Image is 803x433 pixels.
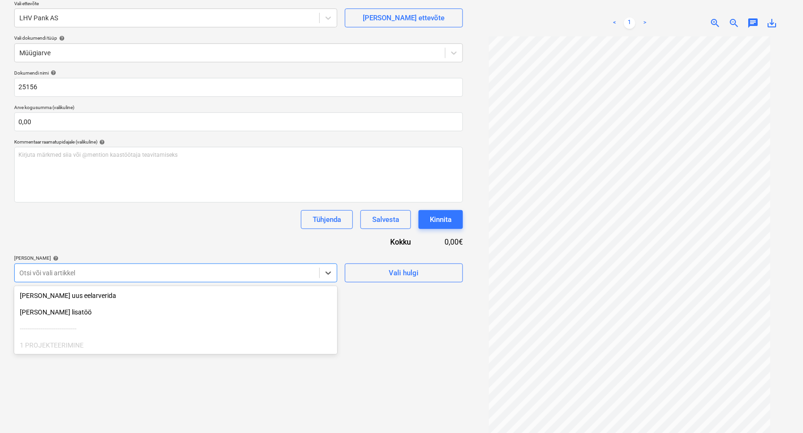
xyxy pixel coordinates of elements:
[51,255,59,261] span: help
[747,17,759,29] span: chat
[345,8,463,27] button: [PERSON_NAME] ettevõte
[419,210,463,229] button: Kinnita
[728,17,740,29] span: zoom_out
[766,17,777,29] span: save_alt
[14,70,463,76] div: Dokumendi nimi
[14,321,337,336] div: ------------------------------
[363,12,444,24] div: [PERSON_NAME] ettevõte
[14,255,337,261] div: [PERSON_NAME]
[430,213,452,226] div: Kinnita
[14,112,463,131] input: Arve kogusumma (valikuline)
[360,210,411,229] button: Salvesta
[14,338,337,353] div: 1 PROJEKTEERIMINE
[14,288,337,303] div: Lisa uus eelarverida
[609,17,620,29] a: Previous page
[14,305,337,320] div: Lisa uus lisatöö
[14,305,337,320] div: [PERSON_NAME] lisatöö
[389,267,419,279] div: Vali hulgi
[14,104,463,112] p: Arve kogusumma (valikuline)
[624,17,635,29] a: Page 1 is your current page
[49,70,56,76] span: help
[313,213,341,226] div: Tühjenda
[372,213,399,226] div: Salvesta
[14,35,463,41] div: Vali dokumendi tüüp
[639,17,650,29] a: Next page
[14,139,463,145] div: Kommentaar raamatupidajale (valikuline)
[709,17,721,29] span: zoom_in
[345,263,463,282] button: Vali hulgi
[301,210,353,229] button: Tühjenda
[57,35,65,41] span: help
[14,0,337,8] p: Vali ettevõte
[427,237,463,247] div: 0,00€
[14,354,337,369] div: -- 1.1 Tehnoloogia
[14,78,463,97] input: Dokumendi nimi
[97,139,105,145] span: help
[340,237,427,247] div: Kokku
[14,288,337,303] div: [PERSON_NAME] uus eelarverida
